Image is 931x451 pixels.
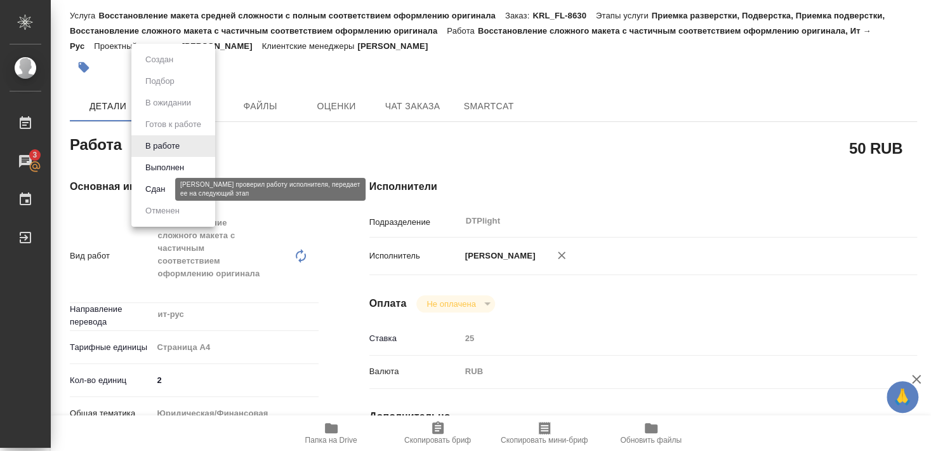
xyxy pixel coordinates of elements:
button: Создан [142,53,177,67]
button: Отменен [142,204,183,218]
button: Выполнен [142,161,188,175]
button: В ожидании [142,96,195,110]
button: Подбор [142,74,178,88]
button: Готов к работе [142,118,205,131]
button: В работе [142,139,183,153]
button: Сдан [142,182,169,196]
